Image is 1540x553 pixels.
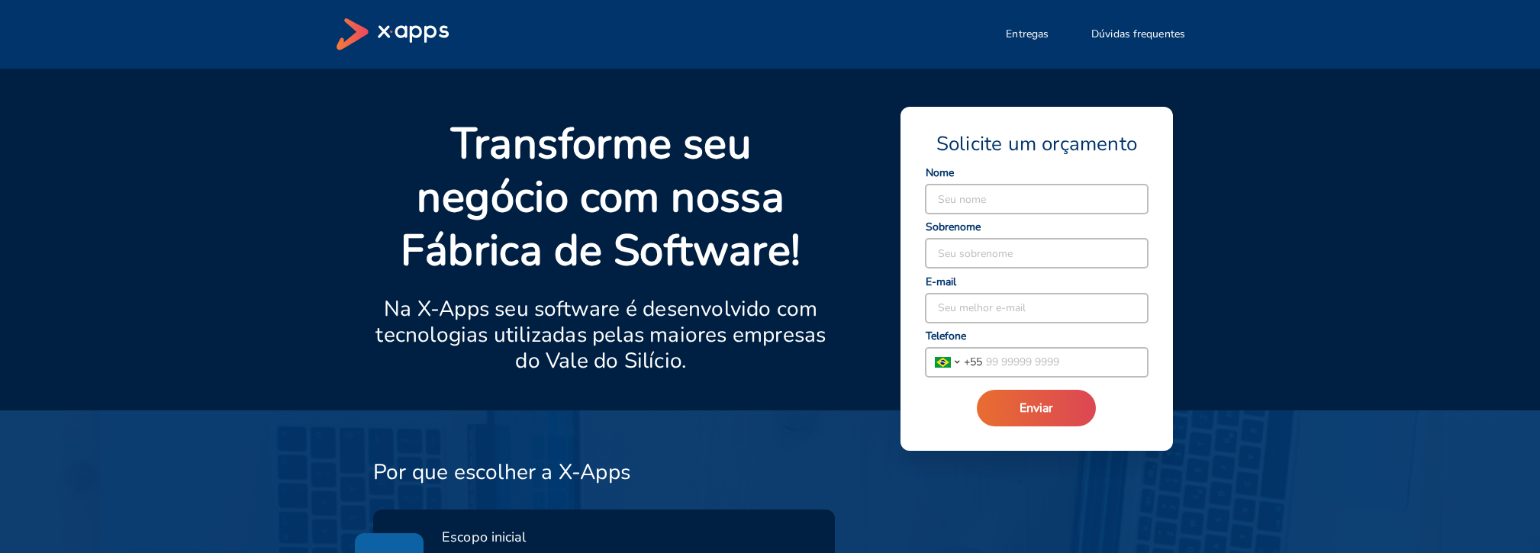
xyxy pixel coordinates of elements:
button: Enviar [977,390,1096,426]
span: Solicite um orçamento [936,131,1137,157]
span: + 55 [964,354,982,370]
span: Entregas [1006,27,1049,42]
button: Dúvidas frequentes [1073,19,1203,50]
span: Dúvidas frequentes [1091,27,1185,42]
span: Enviar [1020,400,1053,416]
span: Escopo inicial [442,528,526,546]
input: Seu melhor e-mail [926,294,1148,323]
input: Seu nome [926,185,1148,214]
p: Na X-Apps seu software é desenvolvido com tecnologias utilizadas pelas maiores empresas do Vale d... [373,296,829,374]
input: 99 99999 9999 [982,348,1148,377]
button: Entregas [987,19,1067,50]
p: Transforme seu negócio com nossa Fábrica de Software! [373,117,829,278]
h3: Por que escolher a X-Apps [373,459,630,485]
input: Seu sobrenome [926,239,1148,268]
